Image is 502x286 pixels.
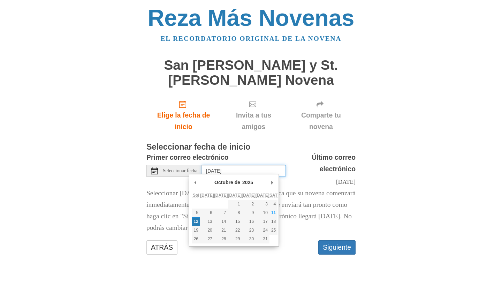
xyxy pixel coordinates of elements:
[269,200,277,209] button: 4
[256,200,269,209] button: 3
[228,235,242,243] button: 29
[160,35,341,42] a: EL RECORDATORIO ORIGINAL DE LA NOVENA
[214,235,228,243] button: 28
[256,209,269,217] button: 10
[318,240,356,255] button: Siguiente
[256,235,269,243] button: 31
[269,209,277,217] button: 11
[241,177,254,188] div: 2025
[214,193,228,198] abbr: Martes
[202,165,286,177] input: Usa las teclas de flecha para elegir una fecha
[214,209,228,217] button: 7
[256,217,269,226] button: 17
[221,95,287,136] div: Haga clic en "Siguiente" para confirmar su fecha de inicio primero.
[336,178,356,185] span: [DATE]
[214,217,228,226] button: 14
[146,143,356,152] h3: Seleccionar fecha de inicio
[269,193,277,198] abbr: Sábado
[200,226,214,235] button: 20
[146,240,177,255] a: ATRÁS
[269,177,276,188] button: El próximo mes
[192,235,200,243] button: 26
[193,193,199,198] abbr: Domingo
[146,188,356,234] p: Seleccionar [DATE] como fecha de inicio significa que su novena comenzará inmediatamente y su pri...
[146,58,356,88] h1: San [PERSON_NAME] y St. [PERSON_NAME] Novena
[269,226,277,235] button: 25
[228,200,242,209] button: 1
[228,226,242,235] button: 22
[269,217,277,226] button: 18
[200,209,214,217] button: 6
[256,193,269,198] abbr: Viernes
[242,226,256,235] button: 23
[294,110,349,133] span: Comparte tu novena
[192,209,200,217] button: 5
[228,217,242,226] button: 15
[242,209,256,217] button: 9
[228,110,280,133] span: Invita a tus amigos
[214,226,228,235] button: 21
[287,95,356,136] div: Haga clic en "Siguiente" para confirmar su fecha de inicio primero.
[192,217,200,226] button: 12
[242,217,256,226] button: 16
[146,152,229,163] label: Primer correo electrónico
[242,193,256,198] abbr: Jueves
[200,193,214,198] abbr: Lunes
[228,209,242,217] button: 8
[192,177,199,188] button: Mes anterior
[153,110,214,133] span: Elige la fecha de inicio
[146,95,221,136] a: Elige la fecha de inicio
[242,200,256,209] button: 2
[200,235,214,243] button: 27
[242,235,256,243] button: 30
[286,152,356,175] label: Último correo electrónico
[256,226,269,235] button: 24
[148,5,355,31] a: Reza Más Novenas
[163,168,197,173] span: Seleccionar fecha
[200,217,214,226] button: 13
[228,193,242,198] abbr: Miércoles
[192,226,200,235] button: 19
[213,177,241,188] div: Octubre de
